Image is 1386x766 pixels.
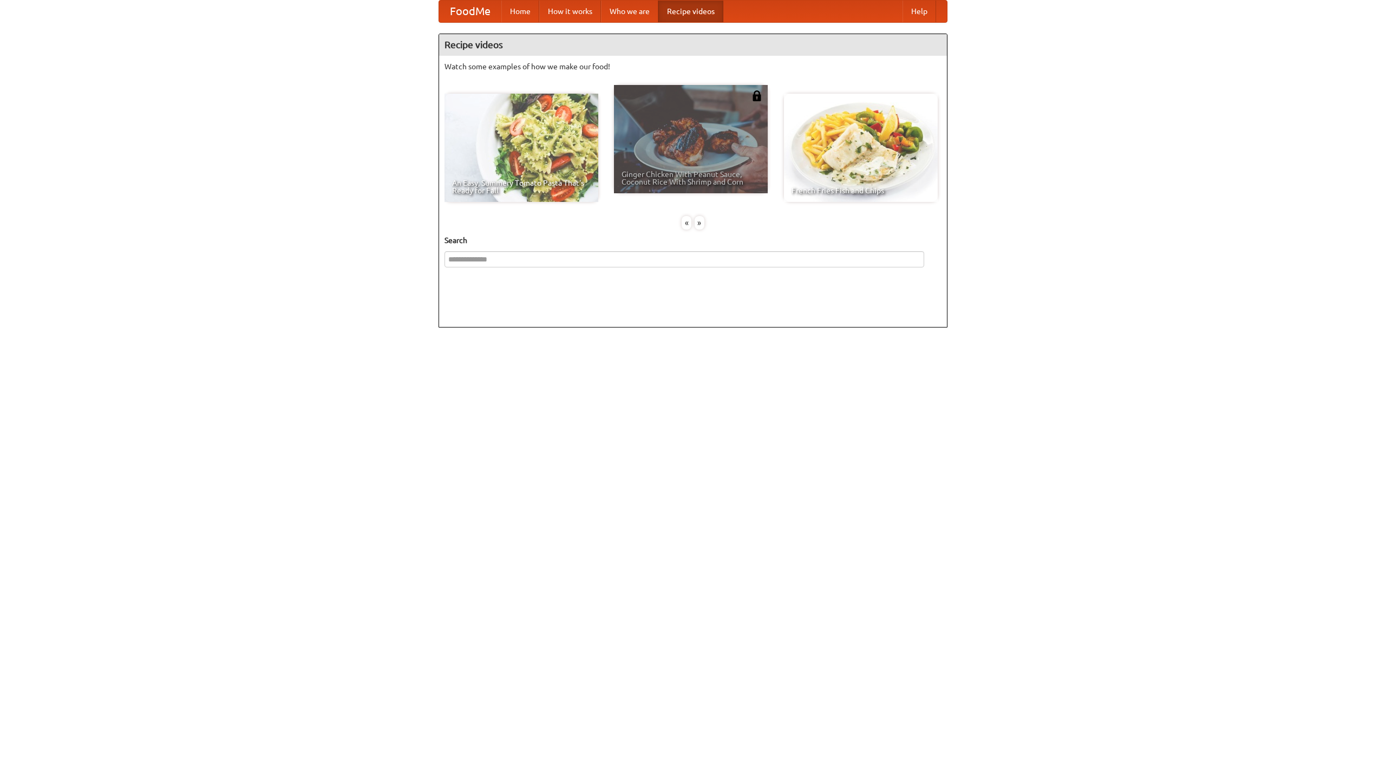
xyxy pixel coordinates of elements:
[501,1,539,22] a: Home
[444,61,942,72] p: Watch some examples of how we make our food!
[444,235,942,246] h5: Search
[601,1,658,22] a: Who we are
[439,34,947,56] h4: Recipe videos
[539,1,601,22] a: How it works
[444,94,598,202] a: An Easy, Summery Tomato Pasta That's Ready for Fall
[903,1,936,22] a: Help
[784,94,938,202] a: French Fries Fish and Chips
[682,216,691,230] div: «
[751,90,762,101] img: 483408.png
[695,216,704,230] div: »
[658,1,723,22] a: Recipe videos
[452,179,591,194] span: An Easy, Summery Tomato Pasta That's Ready for Fall
[792,187,930,194] span: French Fries Fish and Chips
[439,1,501,22] a: FoodMe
